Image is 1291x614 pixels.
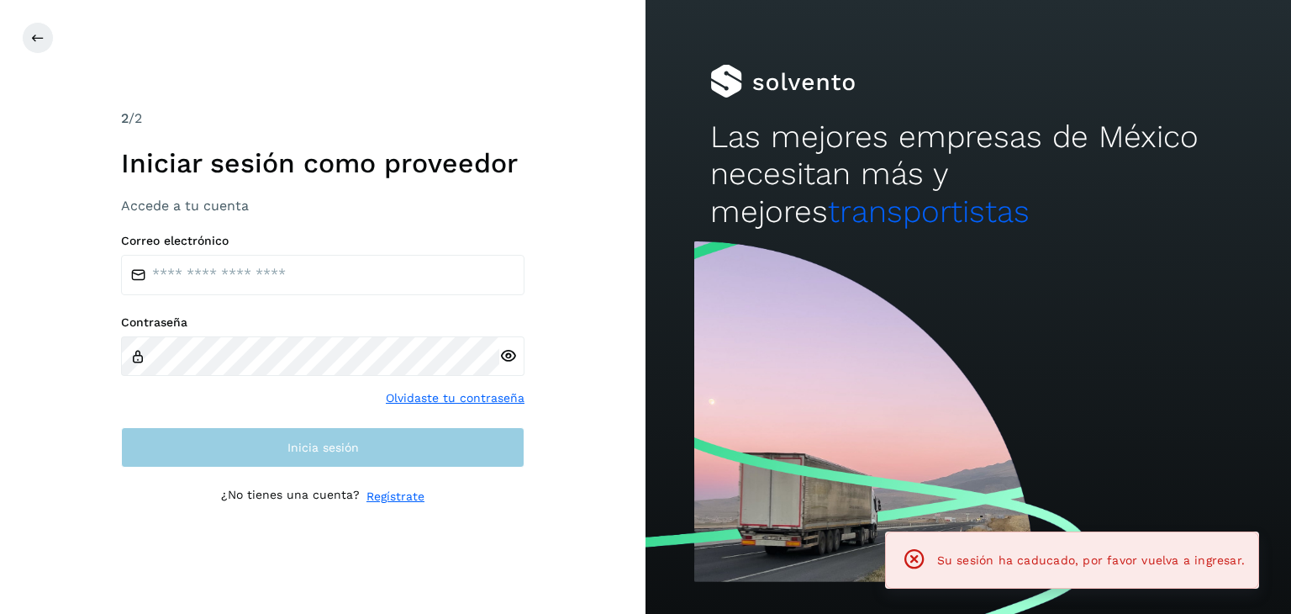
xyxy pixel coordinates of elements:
span: transportistas [828,193,1030,230]
a: Regístrate [366,488,424,505]
h3: Accede a tu cuenta [121,198,524,214]
h1: Iniciar sesión como proveedor [121,147,524,179]
p: ¿No tienes una cuenta? [221,488,360,505]
span: Inicia sesión [287,442,359,453]
span: Su sesión ha caducado, por favor vuelva a ingresar. [937,553,1245,567]
h2: Las mejores empresas de México necesitan más y mejores [710,119,1226,230]
span: 2 [121,110,129,126]
button: Inicia sesión [121,427,524,468]
div: /2 [121,109,524,129]
label: Contraseña [121,315,524,330]
a: Olvidaste tu contraseña [386,389,524,407]
label: Correo electrónico [121,234,524,248]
